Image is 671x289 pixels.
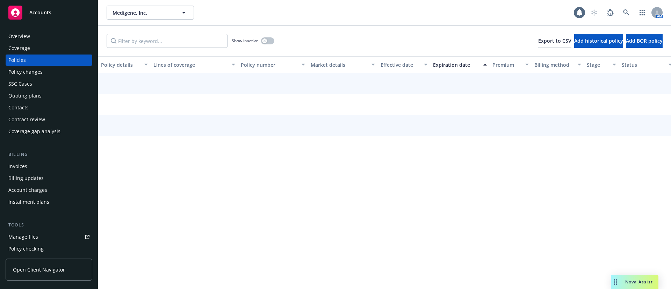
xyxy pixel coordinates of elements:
[6,3,92,22] a: Accounts
[6,66,92,78] a: Policy changes
[6,243,92,254] a: Policy checking
[611,275,658,289] button: Nova Assist
[635,6,649,20] a: Switch app
[587,6,601,20] a: Start snowing
[6,102,92,113] a: Contacts
[8,161,27,172] div: Invoices
[8,78,32,89] div: SSC Cases
[534,61,573,68] div: Billing method
[625,279,653,285] span: Nova Assist
[626,34,663,48] button: Add BOR policy
[8,173,44,184] div: Billing updates
[611,275,620,289] div: Drag to move
[8,31,30,42] div: Overview
[603,6,617,20] a: Report a Bug
[8,43,30,54] div: Coverage
[433,61,479,68] div: Expiration date
[6,173,92,184] a: Billing updates
[584,56,619,73] button: Stage
[232,38,258,44] span: Show inactive
[622,61,664,68] div: Status
[8,102,29,113] div: Contacts
[8,66,43,78] div: Policy changes
[107,34,228,48] input: Filter by keyword...
[98,56,151,73] button: Policy details
[241,61,297,68] div: Policy number
[8,126,60,137] div: Coverage gap analysis
[6,196,92,208] a: Installment plans
[492,61,521,68] div: Premium
[6,31,92,42] a: Overview
[8,114,45,125] div: Contract review
[619,6,633,20] a: Search
[6,114,92,125] a: Contract review
[6,185,92,196] a: Account charges
[311,61,367,68] div: Market details
[532,56,584,73] button: Billing method
[153,61,228,68] div: Lines of coverage
[6,231,92,243] a: Manage files
[8,243,44,254] div: Policy checking
[6,78,92,89] a: SSC Cases
[113,9,173,16] span: Medigene, Inc.
[8,196,49,208] div: Installment plans
[538,34,571,48] button: Export to CSV
[6,90,92,101] a: Quoting plans
[8,185,47,196] div: Account charges
[6,151,92,158] div: Billing
[490,56,532,73] button: Premium
[378,56,430,73] button: Effective date
[6,43,92,54] a: Coverage
[101,61,140,68] div: Policy details
[587,61,608,68] div: Stage
[8,90,42,101] div: Quoting plans
[6,55,92,66] a: Policies
[574,37,623,44] span: Add historical policy
[308,56,378,73] button: Market details
[574,34,623,48] button: Add historical policy
[6,222,92,229] div: Tools
[430,56,490,73] button: Expiration date
[151,56,238,73] button: Lines of coverage
[538,37,571,44] span: Export to CSV
[381,61,420,68] div: Effective date
[107,6,194,20] button: Medigene, Inc.
[8,231,38,243] div: Manage files
[6,126,92,137] a: Coverage gap analysis
[8,55,26,66] div: Policies
[626,37,663,44] span: Add BOR policy
[6,161,92,172] a: Invoices
[13,266,65,273] span: Open Client Navigator
[29,10,51,15] span: Accounts
[238,56,308,73] button: Policy number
